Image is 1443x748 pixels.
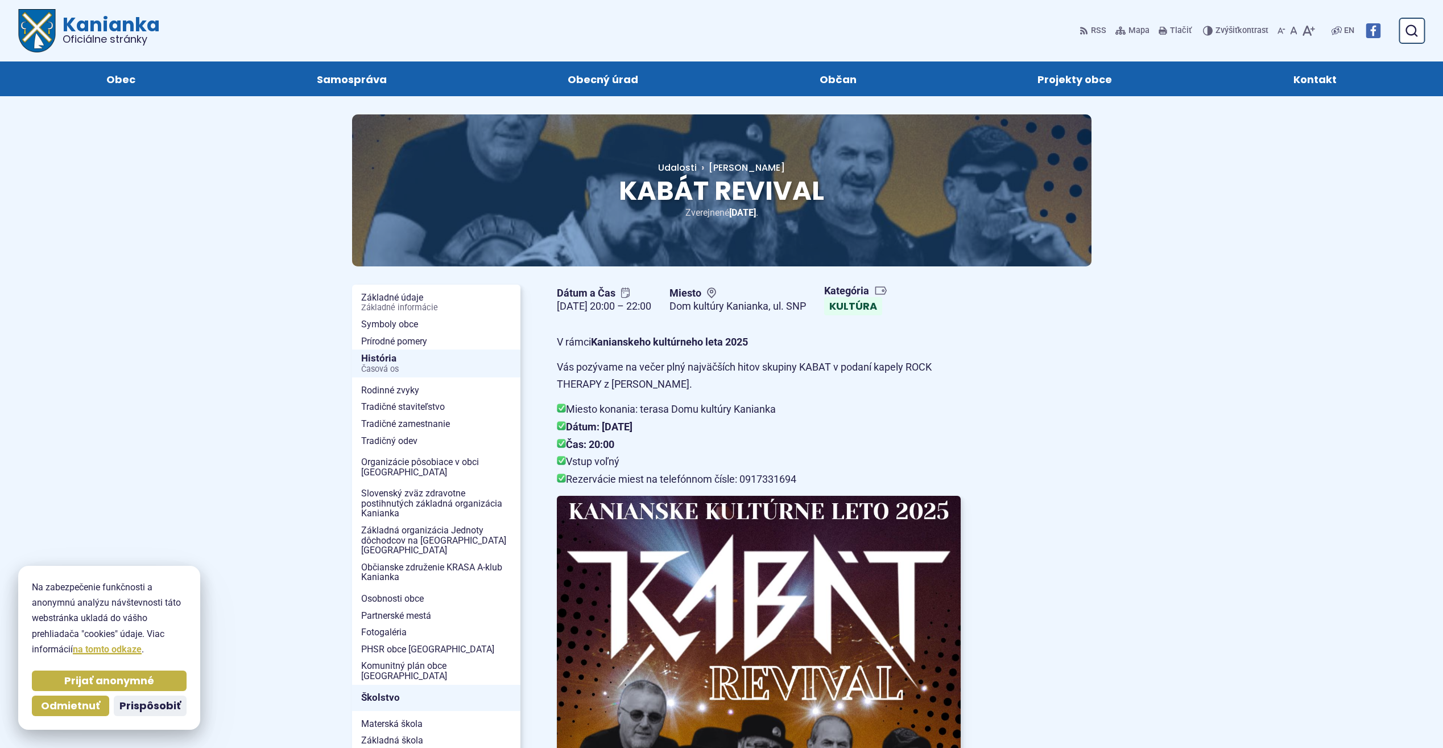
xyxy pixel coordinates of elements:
a: [PERSON_NAME] [697,161,785,174]
a: Rodinné zvyky [352,382,520,399]
button: Prijať anonymné [32,671,187,691]
span: Miesto [669,287,806,300]
span: KABÁT REVIVAL [619,172,824,209]
span: Slovenský zväz zdravotne postihnutých základná organizácia Kanianka [361,485,511,522]
a: HistóriaČasová os [352,350,520,377]
a: PHSR obce [GEOGRAPHIC_DATA] [352,641,520,658]
span: Časová os [361,365,511,374]
span: Prijať anonymné [64,675,154,688]
span: Partnerské mestá [361,607,511,624]
span: PHSR obce [GEOGRAPHIC_DATA] [361,641,511,658]
button: Nastaviť pôvodnú veľkosť písma [1288,19,1300,43]
span: Tradičný odev [361,433,511,450]
a: Osobnosti obce [352,590,520,607]
span: História [361,350,511,377]
a: Slovenský zväz zdravotne postihnutých základná organizácia Kanianka [352,485,520,522]
button: Zväčšiť veľkosť písma [1300,19,1317,43]
span: Prispôsobiť [119,700,181,713]
span: Kontakt [1293,61,1337,96]
a: Mapa [1113,19,1152,43]
span: Osobnosti obce [361,590,511,607]
a: na tomto odkaze [73,644,142,655]
img: bod [557,421,566,430]
a: Organizácie pôsobiace v obci [GEOGRAPHIC_DATA] [352,454,520,480]
a: Materská škola [352,716,520,733]
span: Symboly obce [361,316,511,333]
button: Odmietnuť [32,696,109,716]
span: Samospráva [317,61,387,96]
a: Základné údajeZákladné informácie [352,289,520,316]
span: Obecný úrad [568,61,638,96]
span: Tradičné zamestnanie [361,416,511,433]
a: Obec [27,61,215,96]
span: Základné údaje [361,289,511,316]
figcaption: Dom kultúry Kanianka, ul. SNP [669,300,806,313]
span: Organizácie pôsobiace v obci [GEOGRAPHIC_DATA] [361,454,511,480]
a: RSS [1080,19,1109,43]
span: EN [1344,24,1354,38]
span: Tradičné staviteľstvo [361,398,511,416]
a: Logo Kanianka, prejsť na domovskú stránku. [18,9,160,52]
span: Občan [820,61,857,96]
a: Udalosti [658,161,697,174]
span: Rodinné zvyky [361,382,511,399]
span: Odmietnuť [41,700,100,713]
img: bod [557,439,566,448]
a: Základná organizácia Jednoty dôchodcov na [GEOGRAPHIC_DATA] [GEOGRAPHIC_DATA] [352,522,520,559]
span: [PERSON_NAME] [709,161,785,174]
span: Základná organizácia Jednoty dôchodcov na [GEOGRAPHIC_DATA] [GEOGRAPHIC_DATA] [361,522,511,559]
button: Zvýšiťkontrast [1203,19,1271,43]
span: Oficiálne stránky [63,34,160,44]
a: Kultúra [824,297,882,315]
p: Zverejnené . [388,205,1055,220]
a: Samospráva [238,61,466,96]
span: Tlačiť [1170,26,1192,36]
span: [DATE] [729,207,756,218]
span: Obec [106,61,135,96]
span: Základné informácie [361,303,511,313]
button: Prispôsobiť [114,696,187,716]
a: Partnerské mestá [352,607,520,624]
span: Kategória [824,285,887,298]
a: Komunitný plán obce [GEOGRAPHIC_DATA] [352,657,520,684]
p: Miesto konania: terasa Domu kultúry Kanianka Vstup voľný Rezervácie miest na telefónnom čísle: 09... [557,401,961,488]
p: V rámci [557,334,961,351]
img: bod [557,456,566,465]
img: Prejsť na Facebook stránku [1366,23,1380,38]
span: Projekty obce [1037,61,1112,96]
span: RSS [1091,24,1106,38]
button: Zmenšiť veľkosť písma [1275,19,1288,43]
a: Tradičný odev [352,433,520,450]
span: Komunitný plán obce [GEOGRAPHIC_DATA] [361,657,511,684]
a: Prírodné pomery [352,333,520,350]
a: Symboly obce [352,316,520,333]
img: Prejsť na domovskú stránku [18,9,56,52]
a: Občan [741,61,936,96]
button: Tlačiť [1156,19,1194,43]
a: EN [1342,24,1357,38]
a: Kontakt [1214,61,1416,96]
span: Mapa [1128,24,1150,38]
span: Zvýšiť [1215,26,1238,35]
strong: Dátum: [DATE] Čas: 20:00 [557,421,632,450]
span: Školstvo [361,689,511,706]
span: Materská škola [361,716,511,733]
img: bod [557,404,566,413]
a: Tradičné staviteľstvo [352,398,520,416]
span: Dátum a Čas [557,287,651,300]
a: Obecný úrad [489,61,718,96]
a: Občianske združenie KRASA A-klub Kanianka [352,559,520,586]
a: Projekty obce [958,61,1192,96]
span: Kanianka [56,15,160,44]
p: Na zabezpečenie funkčnosti a anonymnú analýzu návštevnosti táto webstránka ukladá do vášho prehli... [32,580,187,657]
a: Školstvo [352,685,520,711]
a: Tradičné zamestnanie [352,416,520,433]
span: Fotogaléria [361,624,511,641]
span: kontrast [1215,26,1268,36]
img: bod [557,474,566,483]
p: Vás pozývame na večer plný najväčších hitov skupiny KABAT v podaní kapely ROCK THERAPY z [PERSON_... [557,359,961,393]
span: Občianske združenie KRASA A-klub Kanianka [361,559,511,586]
span: Prírodné pomery [361,333,511,350]
figcaption: [DATE] 20:00 – 22:00 [557,300,651,313]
